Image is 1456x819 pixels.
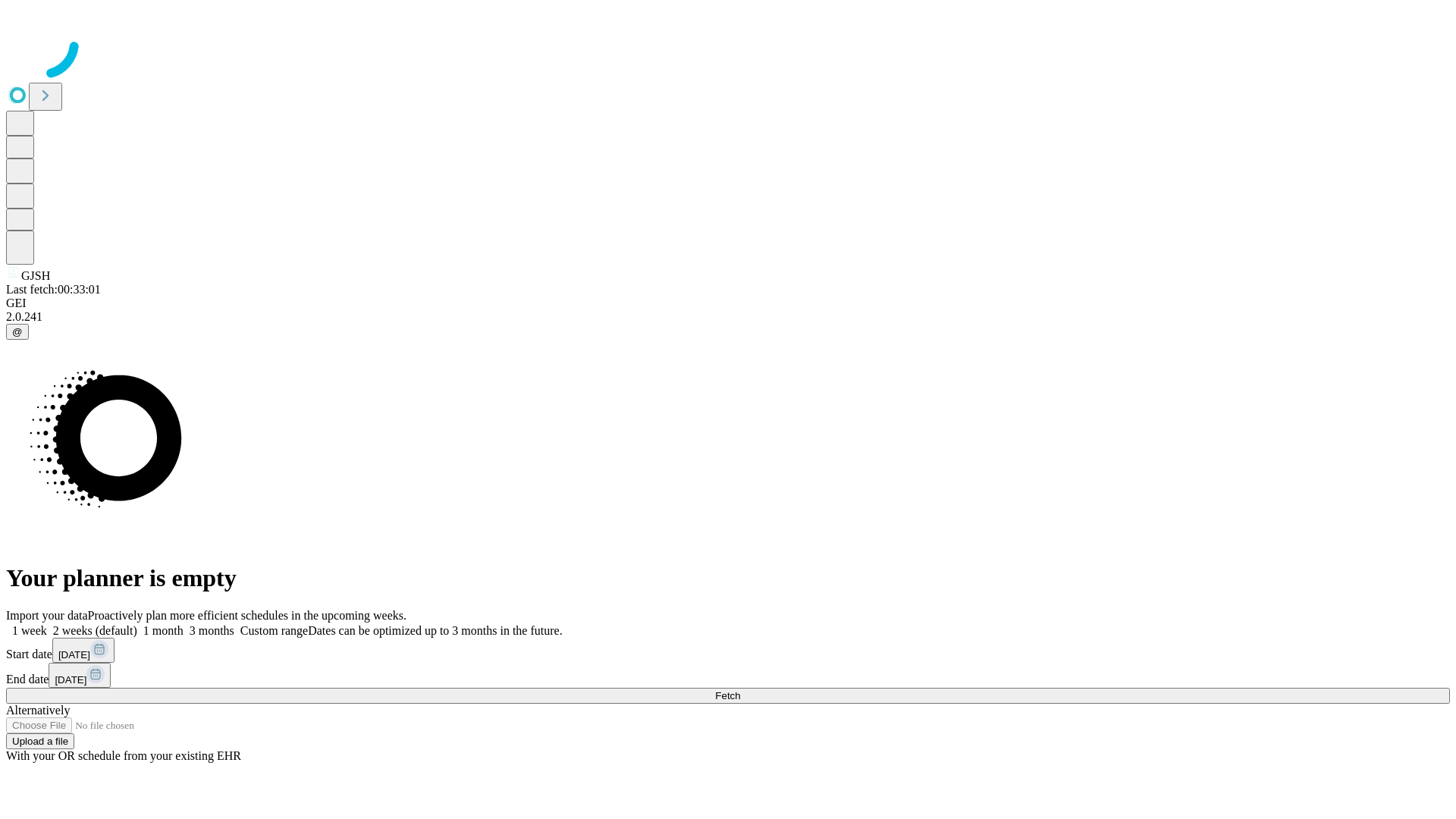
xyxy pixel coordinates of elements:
[6,283,101,296] span: Last fetch: 00:33:01
[240,624,308,637] span: Custom range
[21,269,50,282] span: GJSH
[6,733,74,749] button: Upload a file
[55,674,86,686] span: [DATE]
[6,638,1450,663] div: Start date
[12,624,47,637] span: 1 week
[6,310,1450,324] div: 2.0.241
[12,326,23,337] span: @
[308,624,562,637] span: Dates can be optimized up to 3 months in the future.
[190,624,234,637] span: 3 months
[53,624,137,637] span: 2 weeks (default)
[52,638,115,663] button: [DATE]
[715,690,740,701] span: Fetch
[58,649,90,661] span: [DATE]
[143,624,184,637] span: 1 month
[6,609,88,622] span: Import your data
[6,663,1450,688] div: End date
[6,749,241,762] span: With your OR schedule from your existing EHR
[6,704,70,717] span: Alternatively
[6,324,29,340] button: @
[49,663,111,688] button: [DATE]
[6,688,1450,704] button: Fetch
[6,297,1450,310] div: GEI
[6,564,1450,592] h1: Your planner is empty
[88,609,406,622] span: Proactively plan more efficient schedules in the upcoming weeks.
